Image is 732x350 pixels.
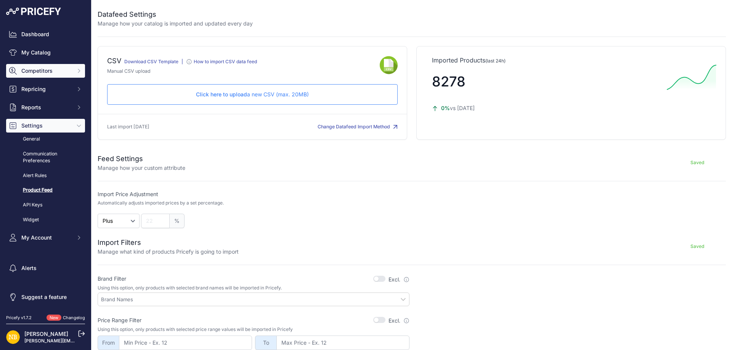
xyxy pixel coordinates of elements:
a: Download CSV Template [124,59,178,64]
a: API Keys [6,198,85,212]
a: Communication Preferences [6,147,85,168]
button: Saved [669,157,726,169]
button: Reports [6,101,85,114]
h2: Feed Settings [98,153,185,164]
a: [PERSON_NAME] [24,331,68,337]
a: Alerts [6,261,85,275]
span: Settings [21,122,71,129]
label: Excl. [388,317,409,324]
label: Import Price Adjustment [98,190,409,198]
span: From [98,336,119,350]
button: Competitors [6,64,85,78]
span: (last 24h) [485,58,506,64]
p: Using this option, only products with selected price range values will be imported in Pricefy [98,326,409,332]
span: New [47,315,61,321]
span: My Account [21,234,71,241]
button: Repricing [6,82,85,96]
a: [PERSON_NAME][EMAIL_ADDRESS][DOMAIN_NAME] [24,338,142,344]
p: Manage how your custom attribute [98,164,185,172]
span: Repricing [21,85,71,93]
div: How to import CSV data feed [194,59,257,65]
label: Excl. [388,276,409,283]
button: Saved [669,240,726,253]
nav: Sidebar [6,27,85,305]
p: vs [DATE] [432,104,661,112]
a: How to import CSV data feed [186,60,257,66]
input: 22 [141,214,170,228]
p: Using this option, only products with selected brand names will be imported in Pricefy. [98,285,409,291]
img: Pricefy Logo [6,8,61,15]
input: Brand Names [101,296,409,303]
span: 8278 [432,73,466,90]
p: Manage how your catalog is imported and updated every day [98,20,253,27]
a: Dashboard [6,27,85,41]
h2: Import Filters [98,237,239,248]
button: My Account [6,231,85,245]
span: 0% [441,105,450,111]
a: Suggest a feature [6,290,85,304]
a: Widget [6,213,85,227]
a: Changelog [63,315,85,320]
h2: Datafeed Settings [98,9,253,20]
button: Change Datafeed Import Method [318,123,398,131]
p: Automatically adjusts imported prices by a set percentage. [98,200,224,206]
a: Alert Rules [6,169,85,182]
span: Click here to upload [196,91,247,97]
label: Brand Filter [98,275,126,283]
a: General [6,133,85,146]
p: Manage what kind of products Pricefy is going to import [98,248,239,256]
label: Price Range Filter [98,316,141,324]
div: | [181,59,183,68]
p: Last import [DATE] [107,123,149,131]
span: Reports [21,104,71,111]
div: CSV [107,56,121,68]
a: Product Feed [6,184,85,197]
button: Settings [6,119,85,133]
input: Min Price - Ex. 12 [119,336,252,350]
a: My Catalog [6,46,85,59]
span: Competitors [21,67,71,75]
span: To [255,336,276,350]
div: Pricefy v1.7.2 [6,315,32,321]
p: Manual CSV upload [107,68,380,75]
input: Max Price - Ex. 12 [276,336,409,350]
p: a new CSV (max. 20MB) [114,91,391,98]
p: Imported Products [432,56,710,65]
span: % [170,214,185,228]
